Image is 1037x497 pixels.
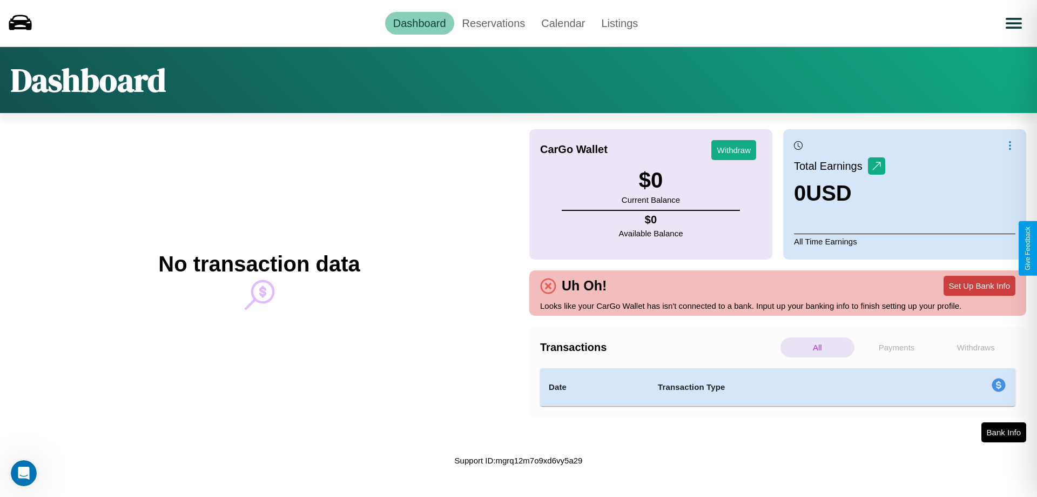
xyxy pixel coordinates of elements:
[533,12,593,35] a: Calendar
[593,12,646,35] a: Listings
[981,422,1026,442] button: Bank Info
[556,278,612,294] h4: Uh Oh!
[780,337,854,357] p: All
[939,337,1013,357] p: Withdraws
[999,8,1029,38] button: Open menu
[622,168,680,193] h3: $ 0
[549,381,641,394] h4: Date
[454,12,534,35] a: Reservations
[1024,227,1032,270] div: Give Feedback
[658,381,903,394] h4: Transaction Type
[619,226,683,241] p: Available Balance
[540,368,1015,406] table: simple table
[540,143,608,156] h4: CarGo Wallet
[11,58,166,102] h1: Dashboard
[794,181,885,206] h3: 0 USD
[794,156,868,176] p: Total Earnings
[619,214,683,226] h4: $ 0
[711,140,756,160] button: Withdraw
[11,460,37,486] iframe: Intercom live chat
[540,341,778,354] h4: Transactions
[540,299,1015,313] p: Looks like your CarGo Wallet has isn't connected to a bank. Input up your banking info to finish ...
[860,337,934,357] p: Payments
[455,453,583,468] p: Support ID: mgrq12m7o9xd6vy5a29
[158,252,360,276] h2: No transaction data
[794,234,1015,249] p: All Time Earnings
[385,12,454,35] a: Dashboard
[622,193,680,207] p: Current Balance
[944,276,1015,296] button: Set Up Bank Info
